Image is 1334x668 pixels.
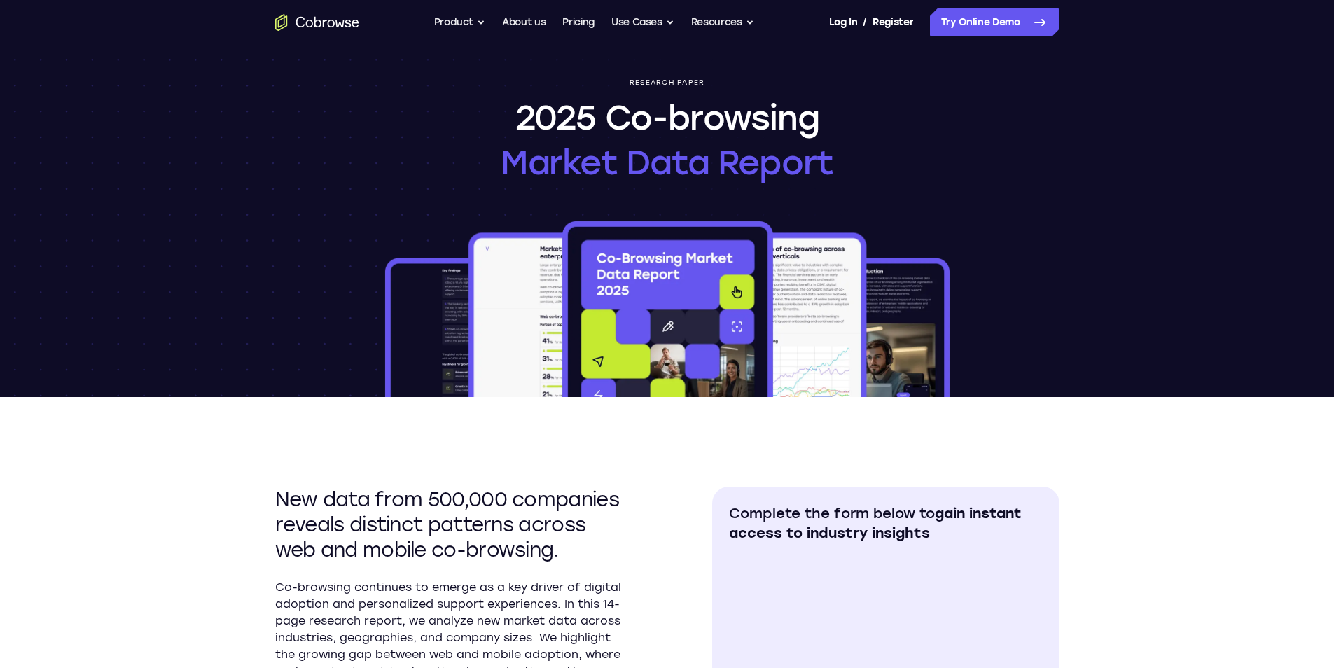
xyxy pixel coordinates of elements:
a: Log In [829,8,857,36]
img: 2025 Co-browsing Market Data Report [382,218,952,397]
button: Product [434,8,486,36]
span: Market Data Report [501,140,833,185]
button: Use Cases [611,8,674,36]
a: Try Online Demo [930,8,1059,36]
button: Resources [691,8,754,36]
h2: New data from 500,000 companies reveals distinct patterns across web and mobile co-browsing. [275,487,623,562]
a: Go to the home page [275,14,359,31]
a: Register [873,8,913,36]
p: Research paper [630,78,705,87]
h2: Complete the form below to [729,503,1043,543]
h1: 2025 Co-browsing [501,95,833,185]
span: gain instant access to industry insights [729,505,1022,541]
a: Pricing [562,8,595,36]
a: About us [502,8,546,36]
span: / [863,14,867,31]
